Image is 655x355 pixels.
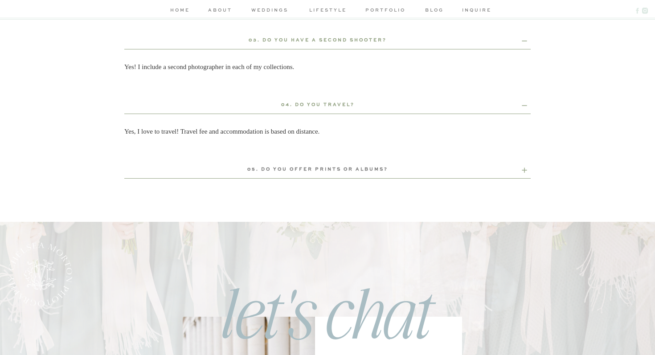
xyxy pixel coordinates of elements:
a: weddings [249,6,291,16]
a: home [168,6,192,16]
a: lifestyle [307,6,349,16]
h2: let's chat [164,269,481,346]
p: Yes! I include a second photographer in each of my collections. [124,61,531,90]
p: Yes, I love to travel! Travel fee and accommodation is based on distance. [124,126,531,154]
b: 03. DO YOU HAVE A SECOND SHOOTER? [249,38,387,42]
b: 04. DO YOU TRAVEL? [281,102,355,107]
a: 04. DO YOU TRAVEL? [124,101,511,110]
a: inquire [462,6,487,16]
a: about [207,6,233,16]
a: portfolio [364,6,406,16]
b: 05. Do you offer prints or albums? [247,167,388,171]
a: 03. DO YOU HAVE A SECOND SHOOTER? [124,36,511,46]
a: blog [422,6,447,16]
a: 05. Do you offer prints or albums? [124,165,511,175]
